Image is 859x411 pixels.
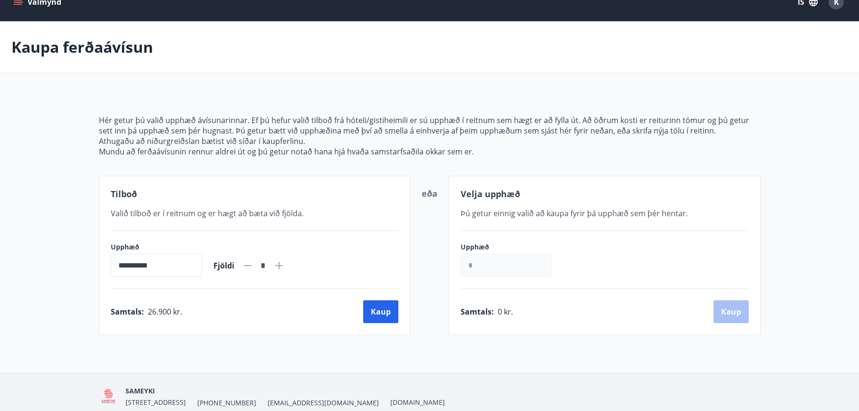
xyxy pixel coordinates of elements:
span: eða [422,188,437,199]
button: Kaup [363,300,398,323]
a: [DOMAIN_NAME] [390,398,445,407]
p: Athugaðu að niðurgreiðslan bætist við síðar í kaupferlinu. [99,136,761,146]
span: [STREET_ADDRESS] [125,398,186,407]
label: Upphæð [461,242,561,252]
label: Upphæð [111,242,202,252]
p: Mundu að ferðaávísunin rennur aldrei út og þú getur notað hana hjá hvaða samstarfsaðila okkar sem... [99,146,761,157]
p: Hér getur þú valið upphæð ávísunarinnar. Ef þú hefur valið tilboð frá hóteli/gistiheimili er sú u... [99,115,761,136]
span: [PHONE_NUMBER] [197,398,256,408]
span: Valið tilboð er í reitnum og er hægt að bæta við fjölda. [111,208,304,219]
span: Samtals : [111,306,144,317]
img: 5QO2FORUuMeaEQbdwbcTl28EtwdGrpJ2a0ZOehIg.png [99,386,118,407]
span: Þú getur einnig valið að kaupa fyrir þá upphæð sem þér hentar. [461,208,688,219]
span: 26.900 kr. [148,306,182,317]
span: Samtals : [461,306,494,317]
p: Kaupa ferðaávísun [11,37,153,57]
span: [EMAIL_ADDRESS][DOMAIN_NAME] [268,398,379,408]
span: Fjöldi [213,260,234,271]
span: Velja upphæð [461,188,520,200]
span: 0 kr. [498,306,513,317]
span: SAMEYKI [125,386,155,395]
span: Tilboð [111,188,137,200]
